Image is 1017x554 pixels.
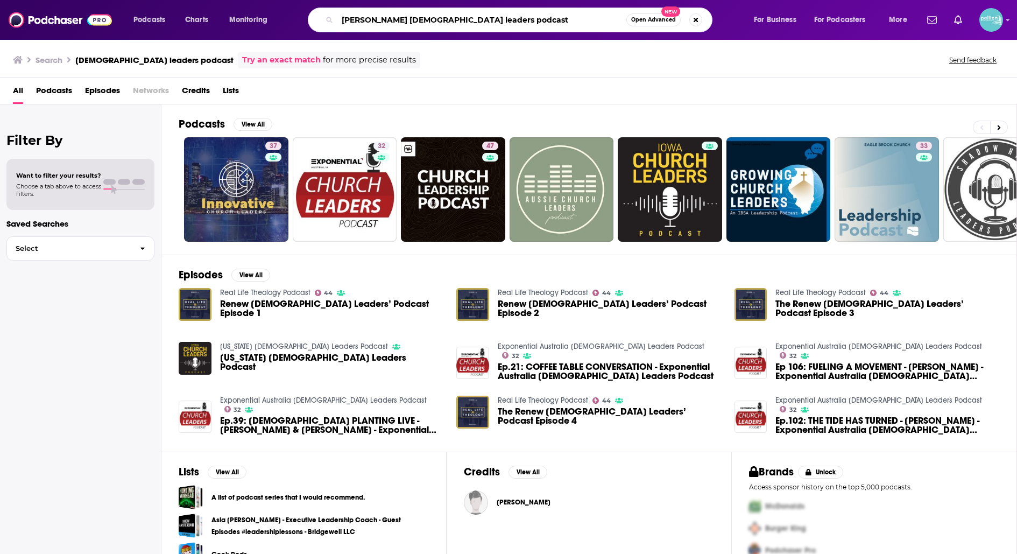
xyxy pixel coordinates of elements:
a: Ep.102: THE TIDE HAS TURNED - Jon Tyson - Exponential Australia Church Leaders Podcast [734,401,767,433]
a: Try an exact match [242,54,321,66]
span: Charts [185,12,208,27]
button: View All [508,466,547,479]
img: Sean P. Nemecek [464,490,488,515]
a: Lists [223,82,239,104]
span: More [889,12,907,27]
a: Exponential Australia Church Leaders Podcast [775,396,982,405]
button: open menu [807,11,881,29]
span: 32 [234,408,241,412]
span: Monitoring [229,12,267,27]
span: 44 [602,291,611,296]
span: 44 [602,398,611,403]
span: 32 [378,141,385,152]
span: McDonalds [765,502,804,511]
a: Renew Church Leaders’ Podcast Episode 2 [498,299,722,318]
img: The Renew Church Leaders’ Podcast Episode 4 [456,396,489,429]
a: The Renew Church Leaders’ Podcast Episode 3 [775,299,999,318]
h3: Search [36,55,62,65]
a: Show notifications dropdown [950,11,966,29]
a: 33 [916,142,932,150]
a: All [13,82,23,104]
span: 32 [512,354,519,359]
a: A list of podcast series that I would recommend. [179,485,203,509]
a: Ep.102: THE TIDE HAS TURNED - Jon Tyson - Exponential Australia Church Leaders Podcast [775,416,999,434]
img: Second Pro Logo [745,517,765,539]
a: Iowa Church Leaders Podcast [220,342,388,351]
a: Iowa Church Leaders Podcast [179,342,211,375]
span: For Business [754,12,796,27]
button: View All [208,466,246,479]
a: Sean P. Nemecek [497,498,550,507]
a: Renew Church Leaders’ Podcast Episode 1 [179,288,211,321]
a: Real Life Theology Podcast [220,288,310,297]
span: Open Advanced [631,17,676,23]
span: Renew [DEMOGRAPHIC_DATA] Leaders’ Podcast Episode 2 [498,299,722,318]
span: [PERSON_NAME] [497,498,550,507]
a: 47 [401,137,505,242]
a: PodcastsView All [179,117,272,131]
span: Podcasts [133,12,165,27]
button: open menu [222,11,281,29]
a: Renew Church Leaders’ Podcast Episode 2 [456,288,489,321]
a: 47 [482,142,498,150]
span: 37 [270,141,277,152]
span: Burger King [765,524,806,533]
span: The Renew [DEMOGRAPHIC_DATA] Leaders’ Podcast Episode 4 [498,407,722,425]
h2: Credits [464,465,500,479]
button: Show profile menu [979,8,1003,32]
h2: Lists [179,465,199,479]
button: open menu [746,11,810,29]
a: Real Life Theology Podcast [498,396,588,405]
a: Charts [178,11,215,29]
button: open menu [881,11,921,29]
h2: Podcasts [179,117,225,131]
h2: Brands [749,465,794,479]
a: 44 [315,290,333,296]
img: Ep.39: CHURCH PLANTING LIVE - Trent & Sarah Young - Exponential Australia Church Leaders Podcast [179,401,211,433]
a: Asia [PERSON_NAME] - Executive Leadership Coach - Guest Episodes #leadershiplessons - Bridgewell LLC [211,514,429,538]
a: 37 [265,142,281,150]
a: Credits [182,82,210,104]
a: 32 [224,406,241,412]
button: Select [6,236,154,261]
a: 32 [780,352,796,359]
span: Want to filter your results? [16,172,101,179]
a: Exponential Australia Church Leaders Podcast [220,396,427,405]
button: View All [234,118,272,131]
span: Networks [133,82,169,104]
span: Select [7,245,131,252]
span: Ep.21: COFFEE TABLE CONVERSATION - Exponential Australia [DEMOGRAPHIC_DATA] Leaders Podcast [498,362,722,381]
span: Choose a tab above to access filters. [16,183,101,198]
button: Unlock [798,466,844,479]
span: for more precise results [323,54,416,66]
span: Podcasts [36,82,72,104]
span: Logged in as JessicaPellien [979,8,1003,32]
a: 32 [293,137,397,242]
span: 44 [880,291,888,296]
img: The Renew Church Leaders’ Podcast Episode 3 [734,288,767,321]
input: Search podcasts, credits, & more... [337,11,626,29]
a: Iowa Church Leaders Podcast [220,353,444,371]
button: open menu [126,11,179,29]
img: First Pro Logo [745,495,765,517]
img: Ep.21: COFFEE TABLE CONVERSATION - Exponential Australia Church Leaders Podcast [456,347,489,380]
a: 44 [592,290,611,296]
a: 44 [870,290,888,296]
a: EpisodesView All [179,268,270,282]
a: Ep.21: COFFEE TABLE CONVERSATION - Exponential Australia Church Leaders Podcast [498,362,722,381]
a: Real Life Theology Podcast [498,288,588,297]
span: 44 [324,291,333,296]
a: 37 [184,137,288,242]
a: Asia Bribiesca-Hedin - Executive Leadership Coach - Guest Episodes #leadershiplessons - Bridgewel... [179,514,203,538]
img: Ep 106: FUELING A MOVEMENT - David Storer - Exponential Australia Church Leaders Podcast [734,347,767,380]
span: 32 [789,354,796,359]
